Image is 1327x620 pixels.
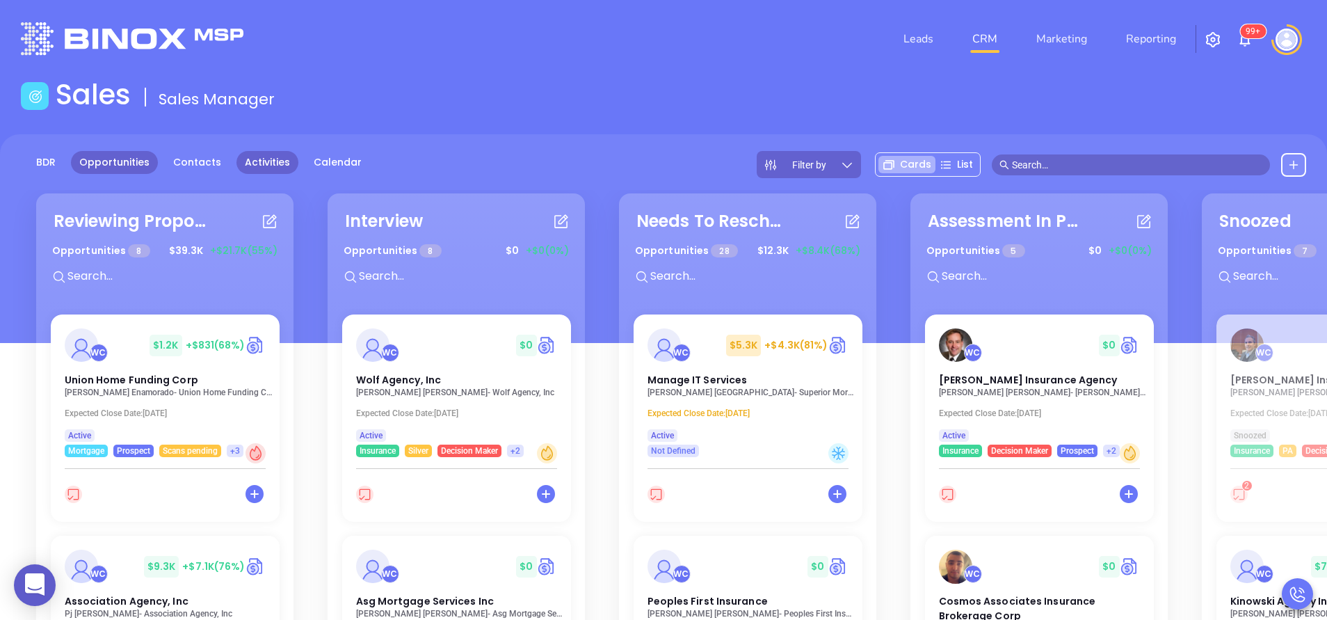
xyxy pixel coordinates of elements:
span: $ 5.3K [726,335,762,356]
p: Opportunities [926,238,1025,264]
a: Contacts [165,151,230,174]
div: Warm [537,443,557,463]
img: Manage IT Services [648,328,681,362]
p: Juan Enamorado - Union Home Funding Corp [65,388,273,397]
span: +$7.1K (76%) [182,559,245,573]
p: Pj Giannini - Association Agency, Inc [65,609,273,619]
sup: 2 [1242,481,1252,491]
span: Wolf Agency, Inc [356,373,442,387]
img: Meagher Insurance Agency [1230,328,1264,362]
span: Filter by [792,160,826,170]
p: Expected Close Date: [DATE] [648,408,856,418]
span: 8 [419,244,441,257]
img: iconNotification [1237,31,1253,48]
span: Active [68,428,91,443]
p: Opportunities [344,238,442,264]
div: Warm [1120,443,1140,463]
span: Insurance [942,443,979,459]
span: Snoozed [1234,428,1266,443]
p: Opportunities [52,238,150,264]
span: Active [651,428,674,443]
span: Insurance [360,443,396,459]
a: Quote [1120,335,1140,356]
div: List [935,156,977,173]
span: Prospect [117,443,150,459]
p: Expected Close Date: [DATE] [356,408,565,418]
img: Cosmos Associates Insurance Brokerage Corp [939,550,972,584]
p: Marion Lee - Asg Mortgage Services Inc [356,609,565,619]
a: CRM [967,25,1003,53]
a: Opportunities [71,151,158,174]
input: Search... [66,267,275,285]
span: $ 12.3K [754,240,792,262]
span: Silver [408,443,428,459]
img: Association Agency, Inc [65,550,98,583]
span: 5 [1002,244,1024,257]
span: Asg Mortgage Services Inc [356,594,494,608]
span: Sales Manager [159,88,275,110]
a: BDR [28,151,64,174]
img: Quote [246,556,266,577]
div: Walter Contreras [90,565,108,583]
a: Quote [828,335,849,356]
a: profileWalter Contreras$1.2K+$831(68%)Circle dollarUnion Home Funding Corp[PERSON_NAME] Enamorado... [51,315,280,457]
a: Calendar [305,151,370,174]
div: Hot [246,443,266,463]
span: 28 [711,244,737,257]
input: Search... [649,267,858,285]
img: Quote [246,335,266,356]
span: Lawton Insurance Agency [939,373,1118,387]
sup: 100 [1240,24,1266,38]
span: $ 0 [516,335,536,356]
span: Manage IT Services [648,373,748,387]
div: Interview [345,209,423,234]
a: profileWalter Contreras$0Circle dollarWolf Agency, Inc[PERSON_NAME] [PERSON_NAME]- Wolf Agency, I... [342,315,571,457]
img: Wolf Agency, Inc [356,328,389,362]
span: +$831 (68%) [186,338,246,352]
a: profileWalter Contreras$0Circle dollar[PERSON_NAME] Insurance Agency[PERSON_NAME] [PERSON_NAME]- ... [925,315,1154,457]
img: user [1276,29,1298,51]
a: Leads [898,25,939,53]
span: Mortgage [68,443,104,459]
p: Opportunities [635,238,738,264]
a: Marketing [1031,25,1093,53]
div: Needs To Reschedule [636,209,789,234]
span: Decision Maker [441,443,498,459]
img: iconSetting [1205,31,1221,48]
span: Not Defined [651,443,695,459]
p: Expected Close Date: [DATE] [65,408,273,418]
span: +$0 (0%) [526,244,569,258]
span: $ 0 [516,556,536,578]
span: $ 0 [502,240,522,262]
span: $ 0 [1099,335,1119,356]
span: +2 [510,443,520,459]
img: logo [21,22,243,55]
span: Active [360,428,383,443]
a: Quote [537,556,557,577]
div: Walter Contreras [673,344,691,362]
a: Activities [236,151,298,174]
input: Search… [1012,157,1262,173]
span: $ 0 [807,556,828,578]
img: Quote [1120,556,1140,577]
span: +$0 (0%) [1109,244,1152,258]
div: Walter Contreras [1255,565,1273,583]
img: Peoples First Insurance [648,550,681,583]
img: Union Home Funding Corp [65,328,98,362]
p: Lisa Ferrara - Superior Mortgage Co., Inc. [648,388,856,397]
p: Jimmy Galloway - Peoples First Insurance [648,609,856,619]
span: +2 [1107,443,1116,459]
img: Quote [828,556,849,577]
span: Decision Maker [991,443,1048,459]
span: $ 39.3K [166,240,207,262]
span: $ 0 [1099,556,1119,578]
span: Association Agency, Inc [65,594,188,608]
span: $ 0 [1085,240,1105,262]
div: Snoozed [1219,209,1292,234]
div: Walter Contreras [90,344,108,362]
p: Connie Caputo - Wolf Agency, Inc [356,388,565,397]
a: Reporting [1120,25,1182,53]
